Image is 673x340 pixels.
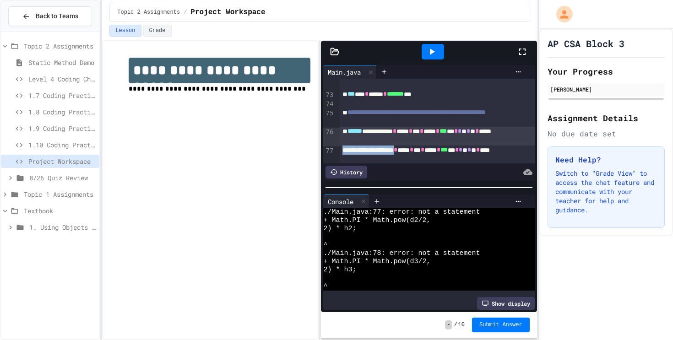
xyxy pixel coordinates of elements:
span: ./Main.java:77: error: not a statement [323,208,480,216]
div: My Account [547,4,575,25]
span: 8/26 Quiz Review [29,173,96,183]
div: 75 [323,109,335,128]
div: Show display [477,297,535,310]
span: 1.7 Coding Practice [28,91,96,100]
span: Topic 1 Assignments [24,189,96,199]
button: Back to Teams [8,6,92,26]
div: [PERSON_NAME] [550,85,662,93]
span: + Math.PI * Math.pow(d2/2, [323,216,430,225]
h2: Assignment Details [548,112,665,124]
div: 72 [323,72,335,91]
span: 1.8 Coding Practice [28,107,96,117]
span: Topic 2 Assignments [24,41,96,51]
button: Grade [143,25,172,37]
div: 77 [323,146,335,165]
h2: Your Progress [548,65,665,78]
span: 2) * h2; [323,225,356,233]
div: Main.java [323,67,365,77]
span: Submit Answer [479,321,522,329]
span: ./Main.java:78: error: not a statement [323,249,480,258]
span: Project Workspace [190,7,265,18]
div: 74 [323,100,335,109]
p: Switch to "Grade View" to access the chat feature and communicate with your teacher for help and ... [555,169,657,215]
span: Back to Teams [36,11,78,21]
span: 1.10 Coding Practice [28,140,96,150]
span: / [184,9,187,16]
button: Submit Answer [472,318,530,332]
span: / [454,321,457,329]
div: Console [323,197,358,206]
div: Console [323,194,369,208]
span: Level 4 Coding Challenge [28,74,96,84]
div: History [326,166,367,178]
span: 1. Using Objects and Methods [29,222,96,232]
span: Project Workspace [28,157,96,166]
span: Static Method Demo [28,58,96,67]
button: Lesson [109,25,141,37]
span: Textbook [24,206,96,216]
h1: AP CSA Block 3 [548,37,624,50]
div: 73 [323,91,335,100]
span: + Math.PI * Math.pow(d3/2, [323,258,430,266]
div: Main.java [323,65,377,79]
span: Topic 2 Assignments [117,9,180,16]
div: 76 [323,128,335,146]
div: No due date set [548,128,665,139]
span: 2) * h3; [323,266,356,274]
span: ^ [323,282,327,291]
span: ^ [323,241,327,249]
span: 1.9 Coding Practice [28,124,96,133]
span: 10 [458,321,465,329]
h3: Need Help? [555,154,657,165]
span: - [445,320,452,329]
